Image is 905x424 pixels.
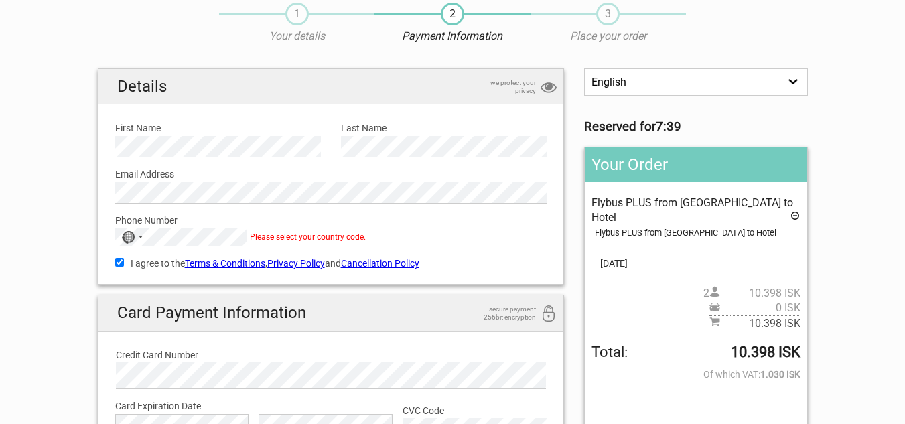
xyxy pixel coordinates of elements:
[703,286,800,301] span: 2 person(s)
[760,367,800,382] strong: 1.030 ISK
[219,29,374,44] p: Your details
[591,345,800,360] span: Total to be paid
[98,69,564,104] h2: Details
[115,167,547,182] label: Email Address
[720,316,800,331] span: 10.398 ISK
[19,23,151,34] p: We're away right now. Please check back later!
[591,367,800,382] span: Of which VAT:
[531,29,686,44] p: Place your order
[267,258,325,269] a: Privacy Policy
[469,305,536,322] span: secure payment 256bit encryption
[591,256,800,271] span: [DATE]
[441,3,464,25] span: 2
[115,256,547,271] label: I agree to the , and
[584,119,807,134] h3: Reserved for
[656,119,681,134] strong: 7:39
[341,258,419,269] a: Cancellation Policy
[115,121,321,135] label: First Name
[341,121,547,135] label: Last Name
[720,301,800,315] span: 0 ISK
[541,305,557,324] i: 256bit encryption
[115,213,547,228] label: Phone Number
[185,258,265,269] a: Terms & Conditions
[115,399,547,413] label: Card Expiration Date
[731,345,800,360] strong: 10.398 ISK
[250,232,366,242] span: Please select your country code.
[709,315,800,331] span: Subtotal
[469,79,536,95] span: we protect your privacy
[541,79,557,97] i: privacy protection
[374,29,530,44] p: Payment Information
[585,147,807,182] h2: Your Order
[403,403,547,418] label: CVC Code
[98,295,564,331] h2: Card Payment Information
[154,21,170,37] button: Open LiveChat chat widget
[116,228,149,246] button: Selected country
[709,301,800,315] span: Pickup price
[591,196,793,224] span: Flybus PLUS from [GEOGRAPHIC_DATA] to Hotel
[720,286,800,301] span: 10.398 ISK
[285,3,309,25] span: 1
[595,226,800,240] div: Flybus PLUS from [GEOGRAPHIC_DATA] to Hotel
[596,3,620,25] span: 3
[116,348,547,362] label: Credit Card Number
